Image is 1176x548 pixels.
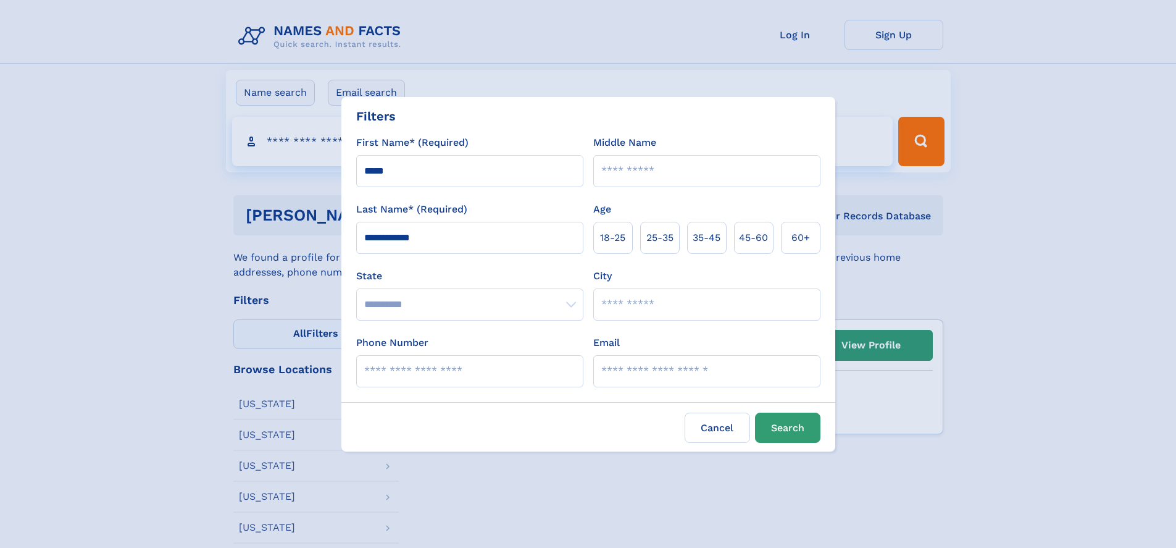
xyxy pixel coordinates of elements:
[593,335,620,350] label: Email
[685,413,750,443] label: Cancel
[356,335,428,350] label: Phone Number
[600,230,625,245] span: 18‑25
[356,107,396,125] div: Filters
[356,135,469,150] label: First Name* (Required)
[791,230,810,245] span: 60+
[593,202,611,217] label: Age
[693,230,720,245] span: 35‑45
[739,230,768,245] span: 45‑60
[593,269,612,284] label: City
[593,135,656,150] label: Middle Name
[755,413,820,443] button: Search
[646,230,673,245] span: 25‑35
[356,269,583,284] label: State
[356,202,467,217] label: Last Name* (Required)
